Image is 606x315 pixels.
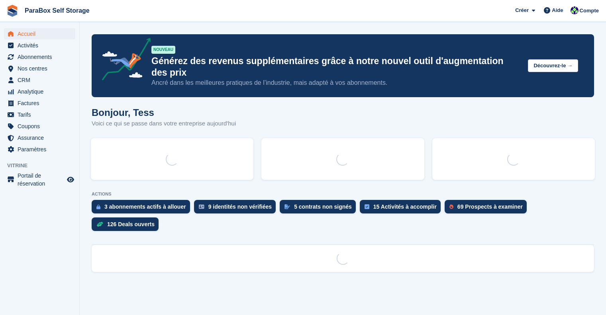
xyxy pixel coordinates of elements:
[4,98,75,109] a: menu
[4,63,75,74] a: menu
[580,7,599,15] span: Compte
[22,4,93,17] a: ParaBox Self Storage
[18,132,65,143] span: Assurance
[92,119,236,128] p: Voici ce qui se passe dans votre entreprise aujourd'hui
[92,192,594,197] p: ACTIONS
[4,144,75,155] a: menu
[18,40,65,51] span: Activités
[18,121,65,132] span: Coupons
[18,28,65,39] span: Accueil
[284,204,290,209] img: contract_signature_icon-13c848040528278c33f63329250d36e43548de30e8caae1d1a13099fd9432cc5.svg
[365,204,369,209] img: task-75834270c22a3079a89374b754ae025e5fb1db73e45f91037f5363f120a921f8.svg
[151,78,522,87] p: Ancré dans les meilleures pratiques de l’industrie, mais adapté à vos abonnements.
[4,74,75,86] a: menu
[4,172,75,188] a: menu
[18,98,65,109] span: Factures
[280,200,360,217] a: 5 contrats non signés
[4,86,75,97] a: menu
[4,51,75,63] a: menu
[571,6,579,14] img: Tess Bédat
[208,203,272,210] div: 9 identités non vérifiées
[294,203,352,210] div: 5 contrats non signés
[4,28,75,39] a: menu
[6,5,18,17] img: stora-icon-8386f47178a22dfd0bd8f6a31ec36ba5ce8667c1dd55bd0f319d3a0aa187defe.svg
[151,55,522,78] p: Générez des revenus supplémentaires grâce à notre nouvel outil d'augmentation des prix
[4,132,75,143] a: menu
[515,6,529,14] span: Créer
[92,217,163,235] a: 126 Deals ouverts
[107,221,155,227] div: 126 Deals ouverts
[18,109,65,120] span: Tarifs
[18,51,65,63] span: Abonnements
[96,204,100,209] img: active_subscription_to_allocate_icon-d502201f5373d7db506a760aba3b589e785aa758c864c3986d89f69b8ff3...
[457,203,523,210] div: 69 Prospects à examiner
[66,175,75,184] a: Boutique d'aperçu
[104,203,186,210] div: 3 abonnements actifs à allouer
[18,86,65,97] span: Analytique
[552,6,563,14] span: Aide
[7,162,79,170] span: Vitrine
[18,144,65,155] span: Paramètres
[373,203,437,210] div: 15 Activités à accomplir
[92,200,194,217] a: 3 abonnements actifs à allouer
[194,200,280,217] a: 9 identités non vérifiées
[4,109,75,120] a: menu
[95,38,151,83] img: price-adjustments-announcement-icon-8257ccfd72463d97f412b2fc003d46551f7dbcb40ab6d574587a9cd5c0d94...
[18,63,65,74] span: Nos centres
[528,59,578,72] button: Découvrez-le →
[18,74,65,86] span: CRM
[151,46,175,54] div: NOUVEAU
[92,107,236,118] h1: Bonjour, Tess
[4,40,75,51] a: menu
[4,121,75,132] a: menu
[96,221,103,227] img: deal-1b604bf984904fb50ccaf53a9ad4b4a5d6e5aea283cecdc64d6e3604feb123c2.svg
[360,200,445,217] a: 15 Activités à accomplir
[199,204,204,209] img: verify_identity-adf6edd0f0f0b5bbfe63781bf79b02c33cf7c696d77639b501bdc392416b5a36.svg
[449,204,453,209] img: prospect-51fa495bee0391a8d652442698ab0144808aea92771e9ea1ae160a38d050c398.svg
[445,200,531,217] a: 69 Prospects à examiner
[18,172,65,188] span: Portail de réservation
